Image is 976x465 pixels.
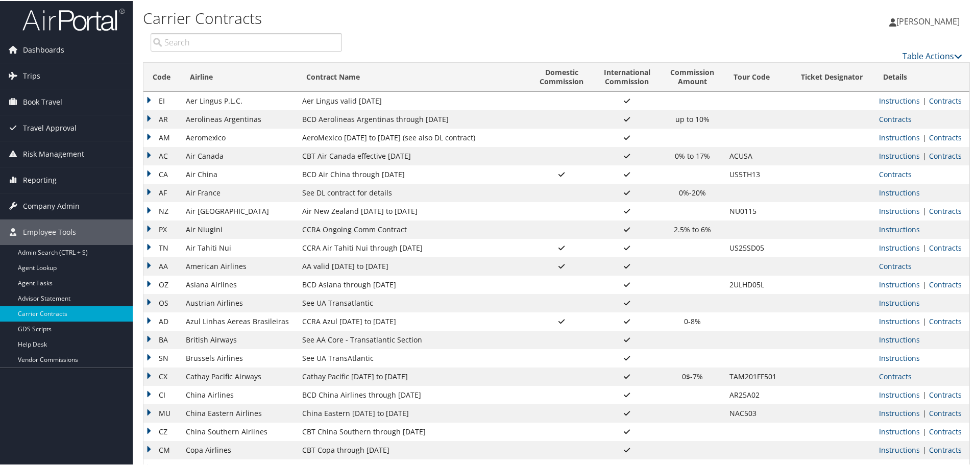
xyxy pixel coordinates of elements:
[879,407,920,417] a: View Ticketing Instructions
[661,62,724,91] th: CommissionAmount: activate to sort column ascending
[23,140,84,166] span: Risk Management
[181,62,297,91] th: Airline: activate to sort column descending
[143,183,181,201] td: AF
[879,95,920,105] a: View Ticketing Instructions
[724,275,792,293] td: 2ULHD05L
[181,440,297,458] td: Copa Airlines
[181,311,297,330] td: Azul Linhas Aereas Brasileiras
[297,219,529,238] td: CCRA Ongoing Comm Contract
[181,275,297,293] td: Asiana Airlines
[143,238,181,256] td: TN
[297,293,529,311] td: See UA Transatlantic
[929,132,962,141] a: View Contracts
[874,62,969,91] th: Details: activate to sort column ascending
[297,62,529,91] th: Contract Name: activate to sort column ascending
[23,114,77,140] span: Travel Approval
[879,224,920,233] a: View Ticketing Instructions
[143,366,181,385] td: CX
[181,422,297,440] td: China Southern Airlines
[724,238,792,256] td: US25SD05
[181,109,297,128] td: Aerolineas Argentinas
[594,62,661,91] th: InternationalCommission: activate to sort column ascending
[181,366,297,385] td: Cathay Pacific Airways
[724,146,792,164] td: ACUSA
[929,242,962,252] a: View Contracts
[920,279,929,288] span: |
[143,293,181,311] td: OS
[181,183,297,201] td: Air France
[929,279,962,288] a: View Contracts
[181,385,297,403] td: China Airlines
[297,422,529,440] td: CBT China Southern through [DATE]
[879,334,920,344] a: View Ticketing Instructions
[143,256,181,275] td: AA
[297,348,529,366] td: See UA TransAtlantic
[929,150,962,160] a: View Contracts
[902,50,962,61] a: Table Actions
[181,146,297,164] td: Air Canada
[724,366,792,385] td: TAM201FF501
[929,315,962,325] a: View Contracts
[151,32,342,51] input: Search
[181,403,297,422] td: China Eastern Airlines
[879,371,912,380] a: View Contracts
[724,201,792,219] td: NU0115
[23,88,62,114] span: Book Travel
[929,407,962,417] a: View Contracts
[879,389,920,399] a: View Ticketing Instructions
[920,315,929,325] span: |
[23,192,80,218] span: Company Admin
[297,275,529,293] td: BCD Asiana through [DATE]
[879,113,912,123] a: View Contracts
[661,183,724,201] td: 0%-20%
[143,330,181,348] td: BA
[879,168,912,178] a: View Contracts
[297,385,529,403] td: BCD China Airlines through [DATE]
[929,389,962,399] a: View Contracts
[879,187,920,197] a: View Ticketing Instructions
[879,315,920,325] a: View Ticketing Instructions
[297,109,529,128] td: BCD Aerolineas Argentinas through [DATE]
[181,128,297,146] td: Aeromexico
[23,166,57,192] span: Reporting
[181,219,297,238] td: Air Niugini
[920,242,929,252] span: |
[879,444,920,454] a: View Ticketing Instructions
[929,205,962,215] a: View Contracts
[297,128,529,146] td: AeroMexico [DATE] to [DATE] (see also DL contract)
[879,242,920,252] a: View Ticketing Instructions
[23,62,40,88] span: Trips
[143,311,181,330] td: AD
[724,385,792,403] td: AR25A02
[724,403,792,422] td: NAC503
[889,5,970,36] a: [PERSON_NAME]
[920,426,929,435] span: |
[23,36,64,62] span: Dashboards
[143,422,181,440] td: CZ
[879,426,920,435] a: View Ticketing Instructions
[879,279,920,288] a: View Ticketing Instructions
[23,218,76,244] span: Employee Tools
[143,348,181,366] td: SN
[297,440,529,458] td: CBT Copa through [DATE]
[297,91,529,109] td: Aer Lingus valid [DATE]
[929,426,962,435] a: View Contracts
[181,293,297,311] td: Austrian Airlines
[879,205,920,215] a: View Ticketing Instructions
[879,352,920,362] a: View Ticketing Instructions
[181,164,297,183] td: Air China
[661,366,724,385] td: 0$-7%
[920,132,929,141] span: |
[724,62,792,91] th: Tour Code: activate to sort column ascending
[181,330,297,348] td: British Airways
[297,403,529,422] td: China Eastern [DATE] to [DATE]
[929,444,962,454] a: View Contracts
[143,7,694,28] h1: Carrier Contracts
[297,330,529,348] td: See AA Core - Transatlantic Section
[297,311,529,330] td: CCRA Azul [DATE] to [DATE]
[181,201,297,219] td: Air [GEOGRAPHIC_DATA]
[661,311,724,330] td: 0-8%
[143,164,181,183] td: CA
[143,219,181,238] td: PX
[661,219,724,238] td: 2.5% to 6%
